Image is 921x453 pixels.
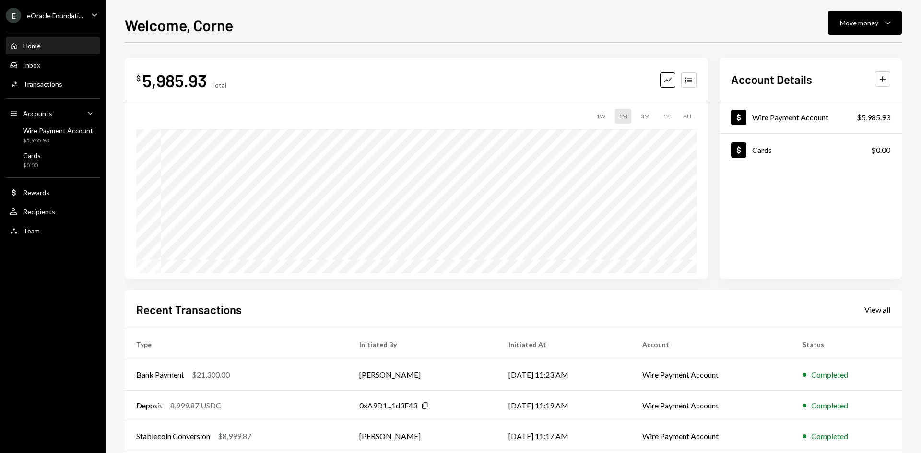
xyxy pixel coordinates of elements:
[615,109,631,124] div: 1M
[631,329,791,360] th: Account
[136,400,163,411] div: Deposit
[497,390,631,421] td: [DATE] 11:19 AM
[348,360,497,390] td: [PERSON_NAME]
[359,400,417,411] div: 0xA9D1...1d3E43
[811,430,848,442] div: Completed
[631,390,791,421] td: Wire Payment Account
[6,37,100,54] a: Home
[659,109,673,124] div: 1Y
[125,329,348,360] th: Type
[23,42,41,50] div: Home
[752,145,772,154] div: Cards
[23,162,41,170] div: $0.00
[23,137,93,145] div: $5,985.93
[864,304,890,314] a: View all
[23,208,55,216] div: Recipients
[218,430,251,442] div: $8,999.87
[27,12,83,20] div: eOracle Foundati...
[720,101,902,133] a: Wire Payment Account$5,985.93
[23,188,49,197] div: Rewards
[6,203,100,220] a: Recipients
[497,329,631,360] th: Initiated At
[791,329,902,360] th: Status
[731,71,812,87] h2: Account Details
[811,400,848,411] div: Completed
[828,11,902,35] button: Move money
[6,56,100,73] a: Inbox
[23,127,93,135] div: Wire Payment Account
[211,81,226,89] div: Total
[720,134,902,166] a: Cards$0.00
[6,222,100,239] a: Team
[637,109,653,124] div: 3M
[192,369,230,381] div: $21,300.00
[170,400,221,411] div: 8,999.87 USDC
[679,109,697,124] div: ALL
[752,113,828,122] div: Wire Payment Account
[6,184,100,201] a: Rewards
[136,302,242,317] h2: Recent Transactions
[136,430,210,442] div: Stablecoin Conversion
[6,124,100,147] a: Wire Payment Account$5,985.93
[23,80,62,88] div: Transactions
[6,105,100,122] a: Accounts
[23,61,40,69] div: Inbox
[631,421,791,452] td: Wire Payment Account
[840,18,878,28] div: Move money
[592,109,609,124] div: 1W
[871,144,890,156] div: $0.00
[811,369,848,381] div: Completed
[497,360,631,390] td: [DATE] 11:23 AM
[864,305,890,314] div: View all
[497,421,631,452] td: [DATE] 11:17 AM
[23,151,41,160] div: Cards
[136,369,184,381] div: Bank Payment
[23,227,40,235] div: Team
[125,15,233,35] h1: Welcome, Corne
[23,109,52,117] div: Accounts
[348,421,497,452] td: [PERSON_NAME]
[6,75,100,93] a: Transactions
[142,70,207,91] div: 5,985.93
[631,360,791,390] td: Wire Payment Account
[6,8,21,23] div: E
[857,112,890,123] div: $5,985.93
[6,149,100,172] a: Cards$0.00
[136,73,141,83] div: $
[348,329,497,360] th: Initiated By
